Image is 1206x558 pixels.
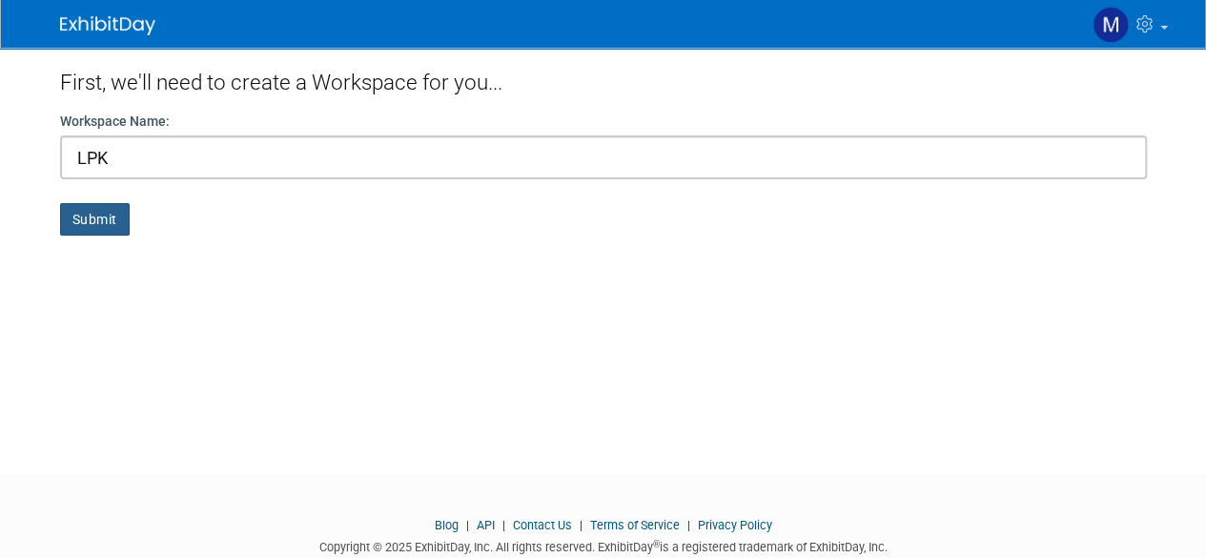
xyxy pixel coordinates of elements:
[461,518,474,532] span: |
[60,112,170,131] label: Workspace Name:
[498,518,510,532] span: |
[590,518,680,532] a: Terms of Service
[435,518,459,532] a: Blog
[683,518,695,532] span: |
[1093,7,1129,43] img: Michelle Faison
[60,135,1147,179] input: Name of your organization
[60,48,1147,112] div: First, we'll need to create a Workspace for you...
[513,518,572,532] a: Contact Us
[477,518,495,532] a: API
[60,203,130,236] button: Submit
[575,518,587,532] span: |
[60,16,155,35] img: ExhibitDay
[653,539,660,549] sup: ®
[698,518,772,532] a: Privacy Policy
